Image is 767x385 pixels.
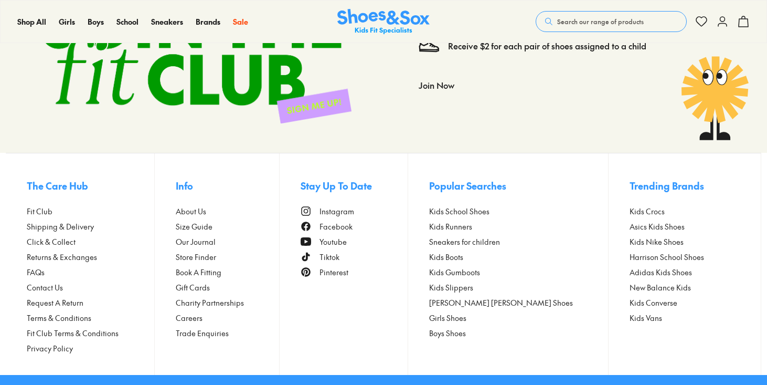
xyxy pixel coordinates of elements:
span: Instagram [319,206,354,217]
span: Kids Runners [429,221,472,232]
span: Youtube [319,236,347,247]
a: Book A Fitting [176,267,280,278]
a: Kids Gumboots [429,267,609,278]
a: [PERSON_NAME] [PERSON_NAME] Shoes [429,297,609,308]
a: Receive $2 for each pair of shoes assigned to a child [448,40,646,52]
a: Kids Nike Shoes [630,236,740,247]
a: Adidas Kids Shoes [630,267,740,278]
a: New Balance Kids [630,282,740,293]
span: Adidas Kids Shoes [630,267,692,278]
a: Charity Partnerships [176,297,280,308]
a: Girls [59,16,75,27]
span: Girls Shoes [429,313,466,324]
a: Boys [88,16,104,27]
a: About Us [176,206,280,217]
a: Gift Cards [176,282,280,293]
span: The Care Hub [27,179,88,193]
a: Fit Club [27,206,154,217]
span: FAQs [27,267,45,278]
a: Kids Vans [630,313,740,324]
button: Trending Brands [630,174,740,197]
span: Kids Crocs [630,206,665,217]
a: Kids Boots [429,252,609,263]
button: The Care Hub [27,174,154,197]
a: Shoes & Sox [337,9,430,35]
a: Facebook [301,221,408,232]
a: Boys Shoes [429,328,609,339]
span: Sneakers for children [429,236,500,247]
span: Kids Slippers [429,282,473,293]
button: Info [176,174,280,197]
a: Youtube [301,236,408,247]
span: Our Journal [176,236,216,247]
a: Click & Collect [27,236,154,247]
span: Asics Kids Shoes [630,221,685,232]
span: Gift Cards [176,282,210,293]
span: Trending Brands [630,179,704,193]
a: Terms & Conditions [27,313,154,324]
a: Privacy Policy [27,343,154,354]
span: Click & Collect [27,236,76,247]
a: Shipping & Delivery [27,221,154,232]
span: About Us [176,206,206,217]
span: Stay Up To Date [301,179,372,193]
span: Kids Vans [630,313,662,324]
a: Contact Us [27,282,154,293]
span: Privacy Policy [27,343,73,354]
a: Shop All [17,16,46,27]
span: Search our range of products [557,17,644,26]
a: Tiktok [301,252,408,263]
a: Fit Club Terms & Conditions [27,328,154,339]
span: Charity Partnerships [176,297,244,308]
a: Sneakers [151,16,183,27]
span: Size Guide [176,221,212,232]
span: Trade Enquiries [176,328,229,339]
a: Request A Return [27,297,154,308]
span: Contact Us [27,282,63,293]
a: Sneakers for children [429,236,609,247]
span: Harrison School Shoes [630,252,704,263]
span: Store Finder [176,252,216,263]
a: Brands [196,16,220,27]
span: Kids Nike Shoes [630,236,684,247]
span: Careers [176,313,203,324]
a: Pinterest [301,267,408,278]
a: Kids School Shoes [429,206,609,217]
span: Kids Boots [429,252,463,263]
span: Kids School Shoes [429,206,489,217]
span: Info [176,179,193,193]
a: Harrison School Shoes [630,252,740,263]
a: Girls Shoes [429,313,609,324]
a: Store Finder [176,252,280,263]
span: Shipping & Delivery [27,221,94,232]
a: Kids Crocs [630,206,740,217]
a: Our Journal [176,236,280,247]
a: Asics Kids Shoes [630,221,740,232]
span: Fit Club Terms & Conditions [27,328,119,339]
span: Tiktok [319,252,339,263]
button: Popular Searches [429,174,609,197]
span: [PERSON_NAME] [PERSON_NAME] Shoes [429,297,573,308]
span: Request A Return [27,297,83,308]
button: Join Now [419,74,454,97]
a: Returns & Exchanges [27,252,154,263]
a: Kids Runners [429,221,609,232]
a: FAQs [27,267,154,278]
span: Book A Fitting [176,267,221,278]
span: Returns & Exchanges [27,252,97,263]
span: Kids Gumboots [429,267,480,278]
span: New Balance Kids [630,282,691,293]
a: Sale [233,16,248,27]
span: Popular Searches [429,179,506,193]
button: Search our range of products [536,11,687,32]
span: Pinterest [319,267,348,278]
a: School [116,16,139,27]
span: Boys Shoes [429,328,466,339]
a: Size Guide [176,221,280,232]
